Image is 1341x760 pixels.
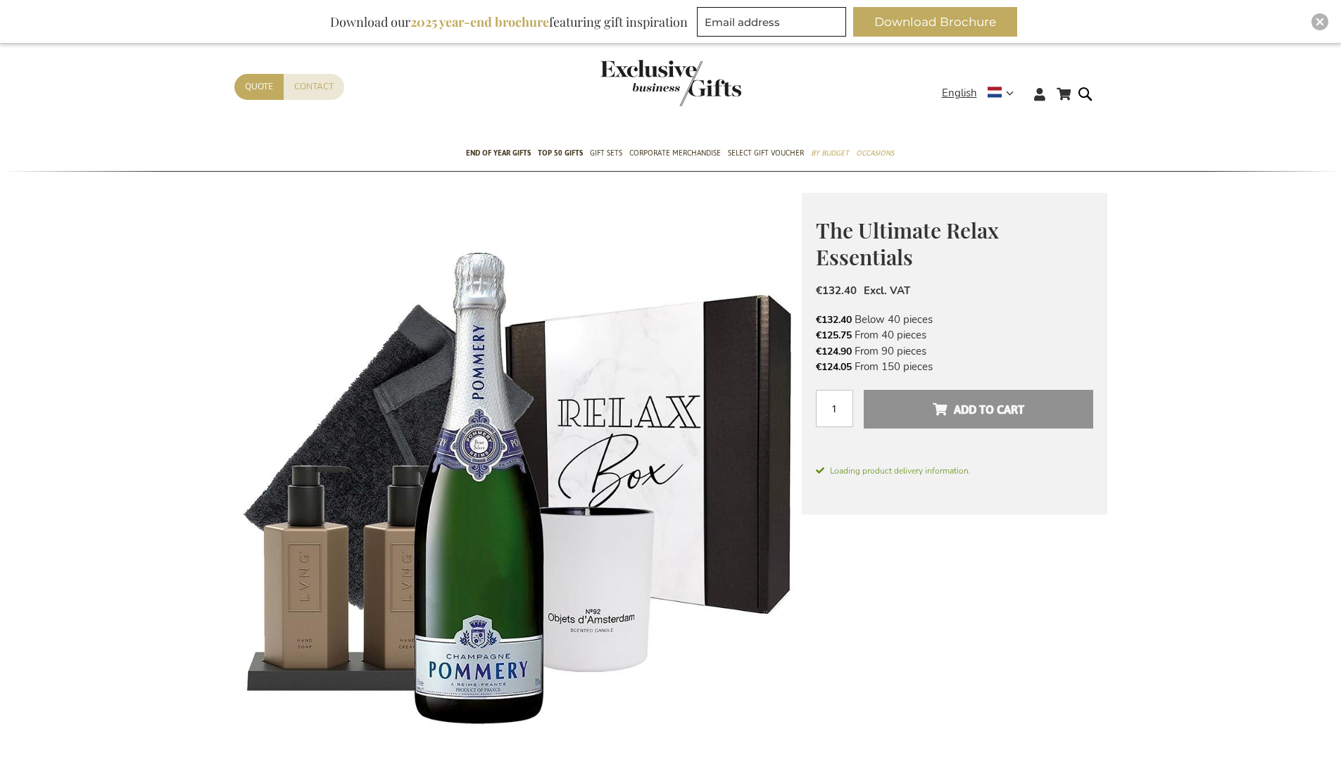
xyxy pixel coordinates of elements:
[816,359,1093,374] li: From 150 pieces
[728,137,804,172] a: Select Gift Voucher
[324,7,694,37] div: Download our featuring gift inspiration
[856,146,894,160] span: Occasions
[538,137,583,172] a: TOP 50 Gifts
[816,390,853,427] input: Qty
[284,74,344,100] a: Contact
[816,360,852,374] span: €124.05
[816,284,857,298] span: €132.40
[864,284,910,298] span: Excl. VAT
[816,345,852,358] span: €124.90
[1316,18,1324,26] img: Close
[697,7,850,41] form: marketing offers and promotions
[816,327,1093,343] li: From 40 pieces
[1311,13,1328,30] div: Close
[234,193,802,759] img: The Ultimate Relax Essentials
[466,137,531,172] a: End of year gifts
[697,7,846,37] input: Email address
[942,85,977,101] span: English
[410,13,549,30] b: 2025 year-end brochure
[466,146,531,160] span: End of year gifts
[811,146,849,160] span: By Budget
[816,464,1093,477] span: Loading product delivery information.
[590,137,622,172] a: Gift Sets
[816,312,1093,327] li: Below 40 pieces
[600,60,741,106] img: Exclusive Business gifts logo
[629,146,721,160] span: Corporate Merchandise
[811,137,849,172] a: By Budget
[853,7,1017,37] button: Download Brochure
[629,137,721,172] a: Corporate Merchandise
[816,343,1093,359] li: From 90 pieces
[600,60,671,106] a: store logo
[816,216,999,272] span: The Ultimate Relax Essentials
[538,146,583,160] span: TOP 50 Gifts
[856,137,894,172] a: Occasions
[728,146,804,160] span: Select Gift Voucher
[816,313,852,327] span: €132.40
[234,74,284,100] a: Quote
[816,329,852,342] span: €125.75
[590,146,622,160] span: Gift Sets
